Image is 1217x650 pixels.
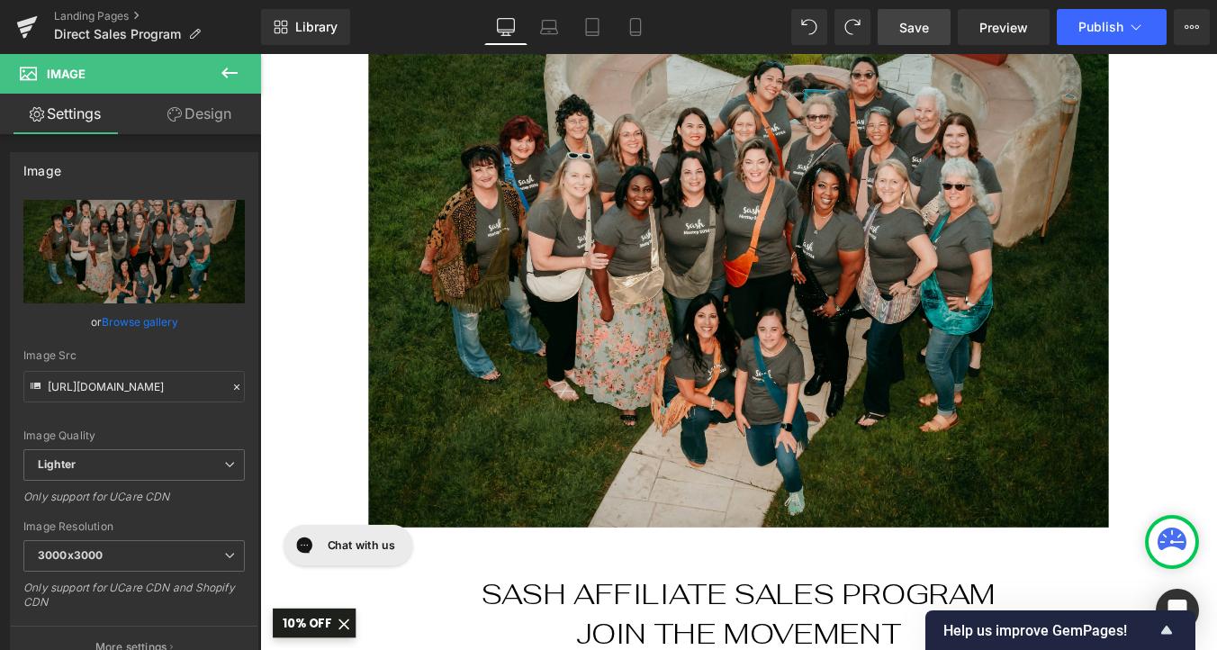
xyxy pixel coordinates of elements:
[23,490,245,516] div: Only support for UCare CDN
[791,9,827,45] button: Undo
[23,520,245,533] div: Image Resolution
[54,9,261,23] a: Landing Pages
[23,349,245,362] div: Image Src
[1078,20,1123,34] span: Publish
[54,27,181,41] span: Direct Sales Program
[958,9,1050,45] a: Preview
[18,529,180,589] iframe: Gorgias live chat messenger
[295,19,338,35] span: Library
[1057,9,1167,45] button: Publish
[484,9,527,45] a: Desktop
[102,306,178,338] a: Browse gallery
[943,622,1156,639] span: Help us improve GemPages!
[571,9,614,45] a: Tablet
[261,9,350,45] a: New Library
[23,429,245,442] div: Image Quality
[38,548,103,562] b: 3000x3000
[47,67,86,81] span: Image
[134,94,265,134] a: Design
[23,312,245,331] div: or
[834,9,870,45] button: Redo
[943,619,1177,641] button: Show survey - Help us improve GemPages!
[979,18,1028,37] span: Preview
[23,153,61,178] div: Image
[527,9,571,45] a: Laptop
[614,9,657,45] a: Mobile
[38,457,76,471] b: Lighter
[23,581,245,621] div: Only support for UCare CDN and Shopify CDN
[1174,9,1210,45] button: More
[1156,589,1199,632] div: Open Intercom Messenger
[23,371,245,402] input: Link
[899,18,929,37] span: Save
